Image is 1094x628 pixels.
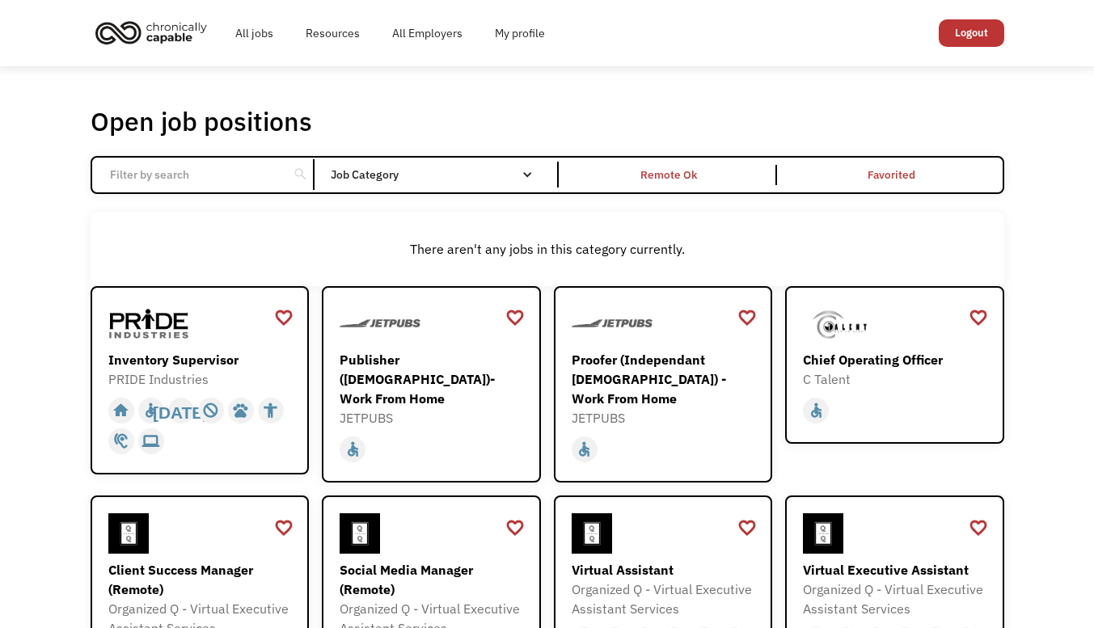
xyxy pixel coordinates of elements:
div: hearing [112,429,129,453]
div: home [112,398,129,423]
h1: Open job positions [91,105,312,137]
a: PRIDE IndustriesInventory SupervisorPRIDE Industrieshomeaccessible[DATE]not_interestedpetsaccessi... [91,286,310,475]
img: JETPUBS [572,304,653,344]
div: accessible [142,398,159,423]
div: Job Category [331,162,548,188]
div: accessible [576,437,593,462]
div: accessibility [262,398,279,423]
div: Organized Q - Virtual Executive Assistant Services [572,580,759,618]
div: Social Media Manager (Remote) [340,560,527,599]
a: favorite_border [505,306,525,330]
div: accessible [344,437,361,462]
a: favorite_border [737,516,757,540]
a: Resources [289,7,376,59]
a: All Employers [376,7,479,59]
a: favorite_border [969,306,988,330]
img: Organized Q - Virtual Executive Assistant Services [108,513,149,554]
div: Virtual Assistant [572,560,759,580]
a: C TalentChief Operating OfficerC Talentaccessible [785,286,1004,445]
a: home [91,15,219,50]
img: Organized Q - Virtual Executive Assistant Services [572,513,612,554]
img: C Talent [803,304,884,344]
div: Remote Ok [640,165,697,184]
a: Favorited [780,158,1002,192]
a: favorite_border [274,306,294,330]
div: pets [232,398,249,423]
form: Email Form [91,156,1004,194]
img: Chronically Capable logo [91,15,212,50]
div: PRIDE Industries [108,369,296,389]
div: computer [142,429,159,453]
a: My profile [479,7,561,59]
img: Organized Q - Virtual Executive Assistant Services [340,513,380,554]
a: favorite_border [505,516,525,540]
a: JETPUBSProofer (Independant [DEMOGRAPHIC_DATA]) - Work From HomeJETPUBSaccessible [554,286,773,483]
div: Inventory Supervisor [108,350,296,369]
div: search [293,162,308,187]
a: favorite_border [737,306,757,330]
div: Client Success Manager (Remote) [108,560,296,599]
div: accessible [808,398,825,423]
div: JETPUBS [572,408,759,428]
div: Proofer (Independant [DEMOGRAPHIC_DATA]) - Work From Home [572,350,759,408]
a: Logout [939,19,1004,47]
div: JETPUBS [340,408,527,428]
img: JETPUBS [340,304,420,344]
div: [DATE] [153,398,209,423]
div: C Talent [803,369,991,389]
div: Virtual Executive Assistant [803,560,991,580]
div: Chief Operating Officer [803,350,991,369]
a: JETPUBSPublisher ([DEMOGRAPHIC_DATA])- Work From HomeJETPUBSaccessible [322,286,541,483]
div: Organized Q - Virtual Executive Assistant Services [803,580,991,618]
img: PRIDE Industries [108,304,189,344]
div: Publisher ([DEMOGRAPHIC_DATA])- Work From Home [340,350,527,408]
div: not_interested [202,398,219,423]
a: Remote Ok [559,158,780,192]
img: Organized Q - Virtual Executive Assistant Services [803,513,843,554]
a: favorite_border [274,516,294,540]
div: There aren't any jobs in this category currently. [99,239,996,259]
a: All jobs [219,7,289,59]
input: Filter by search [100,159,281,190]
a: favorite_border [969,516,988,540]
div: Job Category [331,169,548,180]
